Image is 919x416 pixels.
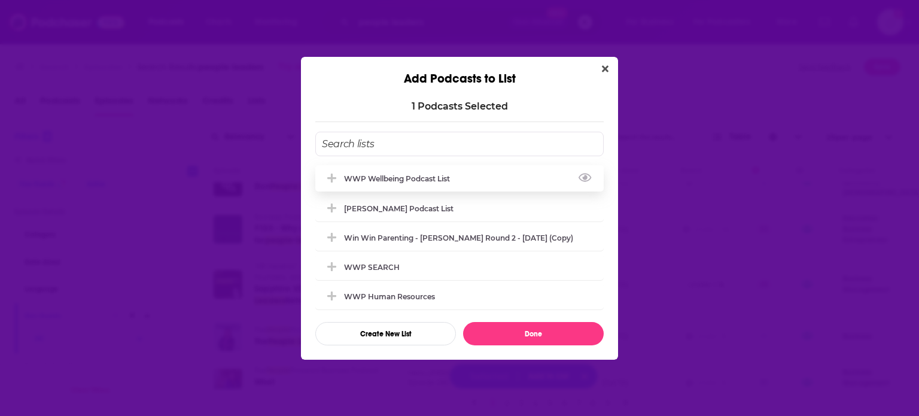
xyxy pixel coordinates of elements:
[344,174,457,183] div: WWP Wellbeing Podcast List
[463,322,604,345] button: Done
[315,165,604,192] div: WWP Wellbeing Podcast List
[597,62,613,77] button: Close
[301,57,618,86] div: Add Podcasts to List
[315,132,604,345] div: Add Podcast To List
[344,292,435,301] div: WWP Human Resources
[344,263,400,272] div: WWP SEARCH
[315,322,456,345] button: Create New List
[315,283,604,309] div: WWP Human Resources
[344,204,454,213] div: [PERSON_NAME] Podcast list
[315,132,604,156] input: Search lists
[315,254,604,280] div: WWP SEARCH
[315,224,604,251] div: Win Win Parenting - Dr Rosina McAlpine Round 2 - June 23, 2025 (Copy)
[450,181,457,182] button: View Link
[344,233,573,242] div: Win Win Parenting - [PERSON_NAME] Round 2 - [DATE] (Copy)
[315,195,604,221] div: Dr Rosina Podcast list
[412,101,508,112] p: 1 Podcast s Selected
